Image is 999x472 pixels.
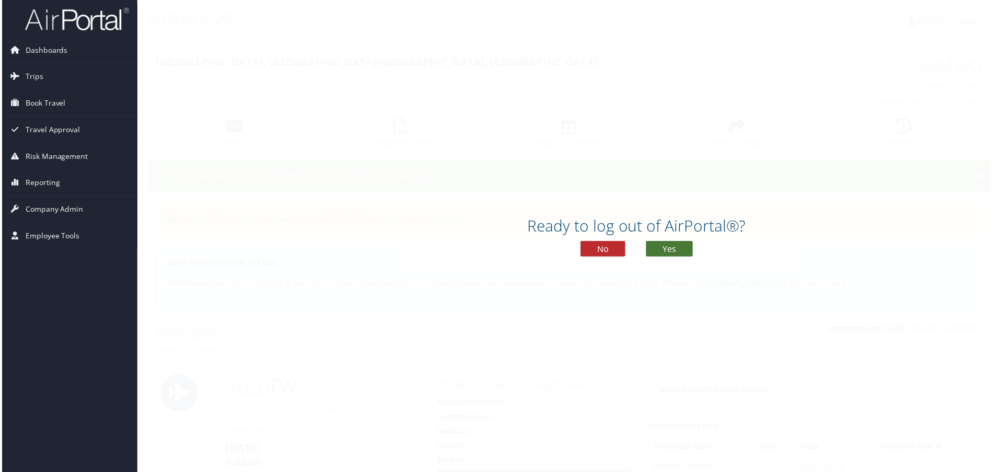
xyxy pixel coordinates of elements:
[24,170,58,197] span: Reporting
[581,242,626,258] button: No
[24,144,86,170] span: Risk Management
[24,197,82,223] span: Company Admin
[23,7,127,31] img: airportal-logo.png
[24,90,64,117] span: Book Travel
[24,117,78,143] span: Travel Approval
[647,242,694,258] button: Yes
[24,224,78,250] span: Employee Tools
[24,64,41,90] span: Trips
[24,37,66,63] span: Dashboards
